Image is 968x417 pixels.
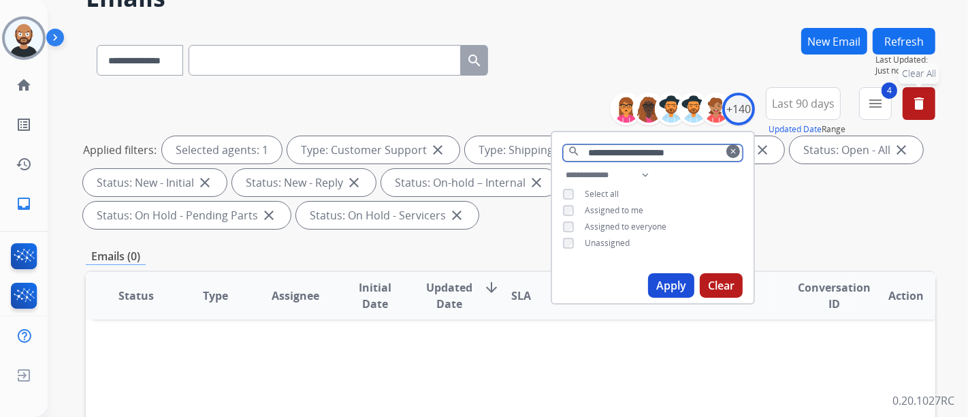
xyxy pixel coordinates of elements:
[426,279,472,312] span: Updated Date
[856,272,935,320] th: Action
[16,156,32,172] mat-icon: history
[729,147,737,155] mat-icon: clear
[16,117,32,133] mat-icon: list_alt
[511,288,531,304] span: SLA
[83,202,291,229] div: Status: On Hold - Pending Parts
[585,237,630,249] span: Unassigned
[875,65,935,76] span: Just now
[346,279,404,312] span: Initial Date
[798,279,871,312] span: Conversation ID
[873,28,935,55] button: Refresh
[465,136,643,164] div: Type: Shipping Protection
[528,174,545,191] mat-icon: close
[882,82,897,99] span: 4
[83,169,227,196] div: Status: New - Initial
[296,202,479,229] div: Status: On Hold - Servicers
[272,288,319,304] span: Assignee
[754,142,771,158] mat-icon: close
[162,136,282,164] div: Selected agents: 1
[766,87,841,120] button: Last 90 days
[483,279,500,296] mat-icon: arrow_downward
[430,142,446,158] mat-icon: close
[769,124,822,135] button: Updated Date
[86,248,146,265] p: Emails (0)
[801,28,867,55] button: New Email
[893,142,909,158] mat-icon: close
[204,288,229,304] span: Type
[466,52,483,69] mat-icon: search
[700,273,743,298] button: Clear
[197,174,213,191] mat-icon: close
[16,196,32,212] mat-icon: inbox
[867,95,884,112] mat-icon: menu
[346,174,362,191] mat-icon: close
[902,67,936,80] span: Clear All
[568,145,580,157] mat-icon: search
[585,204,643,216] span: Assigned to me
[648,273,694,298] button: Apply
[261,207,277,223] mat-icon: close
[449,207,465,223] mat-icon: close
[83,142,157,158] p: Applied filters:
[232,169,376,196] div: Status: New - Reply
[772,101,835,106] span: Last 90 days
[892,392,954,409] p: 0.20.1027RC
[903,87,935,120] button: Clear All
[875,55,935,65] span: Last Updated:
[769,123,845,135] span: Range
[118,288,154,304] span: Status
[287,136,459,164] div: Type: Customer Support
[16,77,32,93] mat-icon: home
[911,95,927,112] mat-icon: delete
[5,19,43,57] img: avatar
[790,136,923,164] div: Status: Open - All
[859,87,892,120] button: 4
[722,93,755,125] div: +140
[585,188,619,200] span: Select all
[381,169,558,196] div: Status: On-hold – Internal
[585,221,666,232] span: Assigned to everyone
